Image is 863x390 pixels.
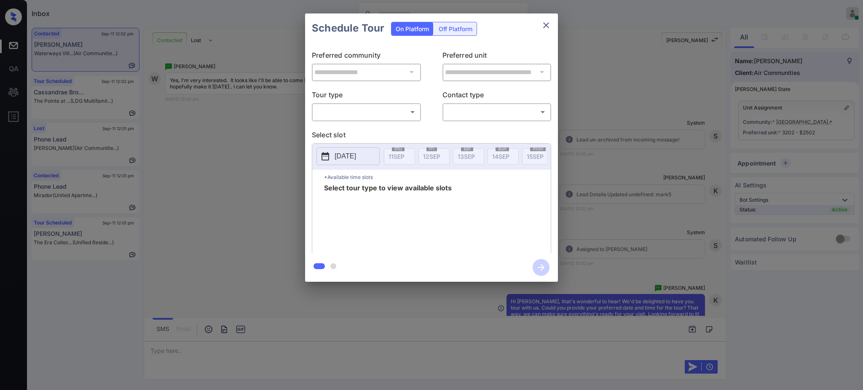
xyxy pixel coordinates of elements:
button: [DATE] [316,147,380,165]
span: Select tour type to view available slots [324,184,452,251]
button: close [538,17,555,34]
p: Contact type [442,89,552,103]
p: Preferred unit [442,50,552,63]
p: Preferred community [312,50,421,63]
div: Off Platform [434,22,477,35]
p: [DATE] [335,151,356,161]
div: On Platform [391,22,433,35]
p: *Available time slots [324,169,551,184]
p: Select slot [312,129,551,143]
p: Tour type [312,89,421,103]
h2: Schedule Tour [305,13,391,43]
